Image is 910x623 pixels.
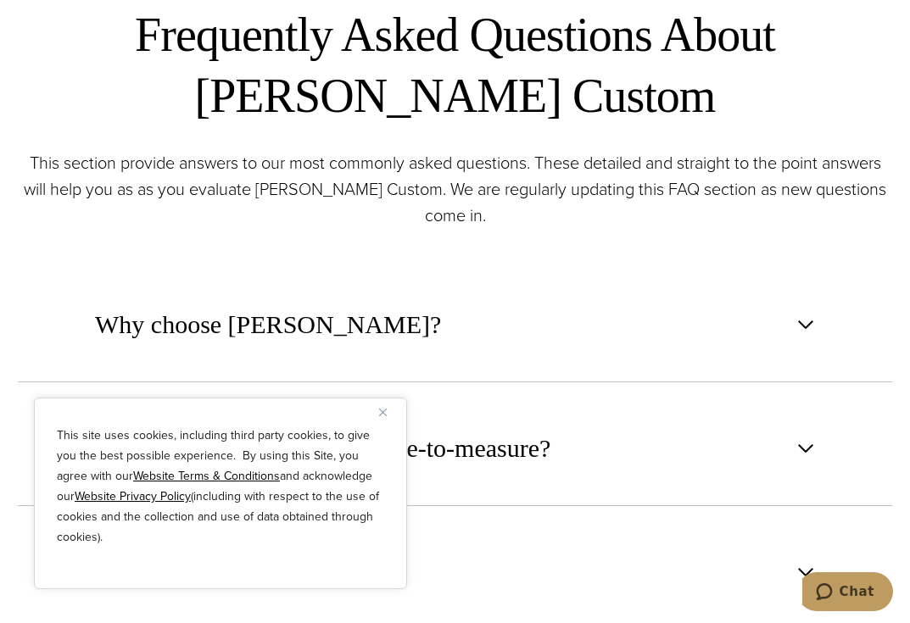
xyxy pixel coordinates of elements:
button: Close [379,402,399,422]
button: Why choose [PERSON_NAME]? [17,267,893,382]
iframe: Opens a widget where you can chat to one of our agents [802,572,893,615]
p: This site uses cookies, including third party cookies, to give you the best possible experience. ... [57,426,384,548]
h2: Frequently Asked Questions About [PERSON_NAME] Custom [23,4,888,126]
a: Website Terms & Conditions [133,467,280,485]
p: This section provide answers to our most commonly asked questions. These detailed and straight to... [23,150,888,229]
img: Close [379,409,387,416]
button: Are your suits bespoke or made-to-measure? [17,391,893,506]
span: Why choose [PERSON_NAME]? [95,306,441,343]
a: Website Privacy Policy [75,487,191,505]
